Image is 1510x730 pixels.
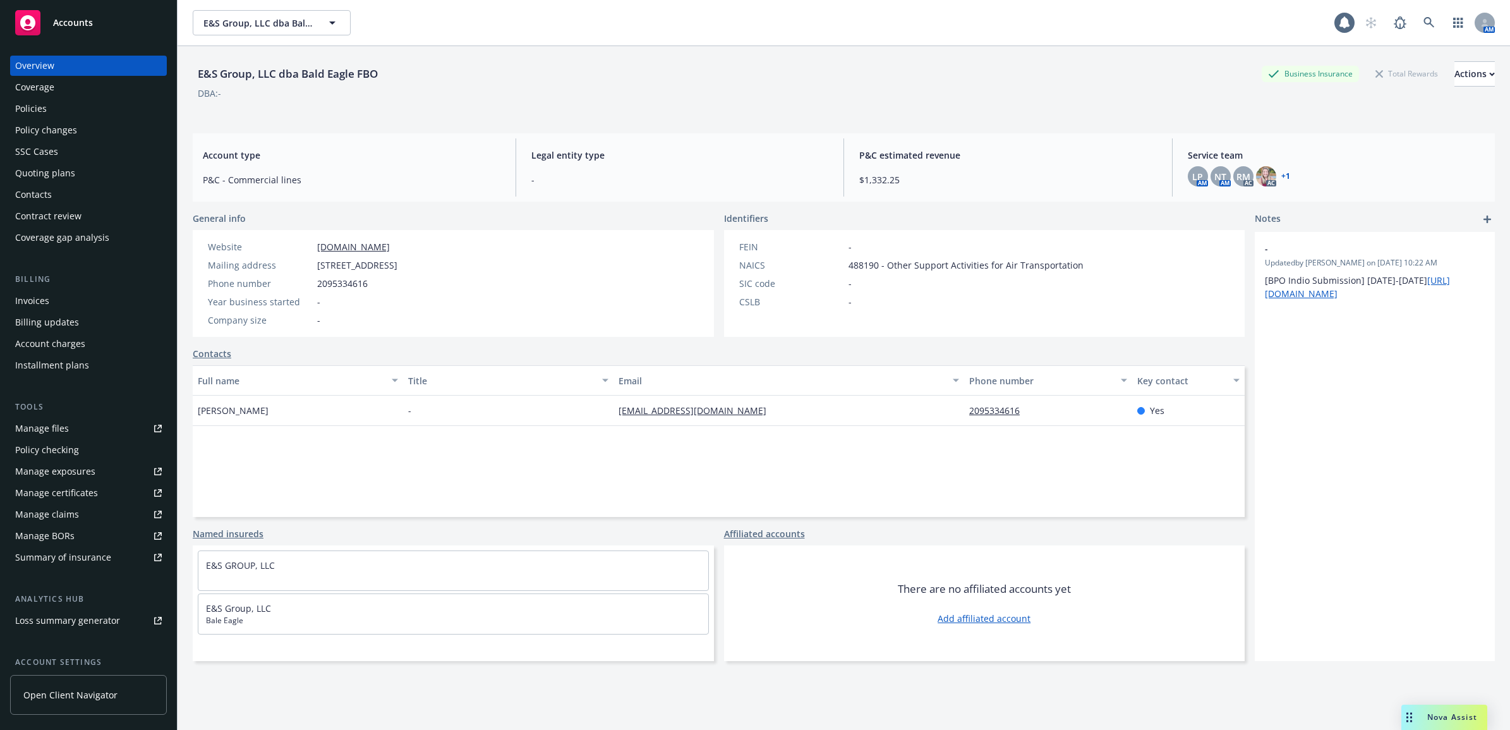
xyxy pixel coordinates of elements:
span: $1,332.25 [859,173,1157,186]
span: 2095334616 [317,277,368,290]
div: E&S Group, LLC dba Bald Eagle FBO [193,66,383,82]
div: Overview [15,56,54,76]
a: [EMAIL_ADDRESS][DOMAIN_NAME] [619,405,776,417]
span: General info [193,212,246,225]
span: - [408,404,411,417]
span: LP [1192,170,1203,183]
button: Title [403,365,613,396]
a: Contacts [10,185,167,205]
span: Accounts [53,18,93,28]
a: Affiliated accounts [724,527,805,540]
div: Coverage gap analysis [15,228,109,248]
div: SSC Cases [15,142,58,162]
span: P&C - Commercial lines [203,173,500,186]
a: Coverage [10,77,167,97]
a: Manage BORs [10,526,167,546]
a: Add affiliated account [938,612,1030,625]
div: Tools [10,401,167,413]
div: Billing [10,273,167,286]
div: Analytics hub [10,593,167,605]
span: Open Client Navigator [23,688,118,702]
div: Phone number [208,277,312,290]
div: Policies [15,99,47,119]
span: Service team [1188,149,1485,162]
a: SSC Cases [10,142,167,162]
a: Accounts [10,5,167,40]
div: Manage claims [15,504,79,525]
a: add [1480,212,1495,227]
span: Updated by [PERSON_NAME] on [DATE] 10:22 AM [1265,257,1485,269]
a: Named insureds [193,527,263,540]
span: - [317,313,320,327]
div: DBA: - [198,87,221,100]
div: Contract review [15,206,82,226]
div: Email [619,374,945,387]
span: E&S Group, LLC dba Bald Eagle FBO [203,16,313,30]
div: Account charges [15,334,85,354]
span: 488190 - Other Support Activities for Air Transportation [849,259,1084,272]
a: Start snowing [1358,10,1384,35]
div: Key contact [1137,374,1226,387]
span: [PERSON_NAME] [198,404,269,417]
a: Contract review [10,206,167,226]
div: Policy checking [15,440,79,460]
span: [STREET_ADDRESS] [317,259,397,272]
a: Manage files [10,418,167,439]
a: Switch app [1446,10,1471,35]
img: photo [1256,166,1276,186]
div: Loss summary generator [15,611,120,631]
span: Legal entity type [531,149,829,162]
div: Summary of insurance [15,547,111,568]
div: Year business started [208,295,312,308]
div: Drag to move [1401,705,1417,730]
span: Notes [1255,212,1281,227]
a: Manage exposures [10,461,167,482]
span: Identifiers [724,212,768,225]
div: CSLB [739,295,843,308]
a: E&S GROUP, LLC [206,559,275,571]
span: There are no affiliated accounts yet [898,581,1071,597]
span: Nova Assist [1427,712,1477,722]
div: Business Insurance [1262,66,1359,82]
span: - [531,173,829,186]
a: Overview [10,56,167,76]
span: - [849,240,852,253]
button: Full name [193,365,403,396]
div: Coverage [15,77,54,97]
a: +1 [1281,173,1290,180]
button: E&S Group, LLC dba Bald Eagle FBO [193,10,351,35]
div: Full name [198,374,384,387]
div: Website [208,240,312,253]
button: Phone number [964,365,1132,396]
span: - [849,295,852,308]
div: Title [408,374,595,387]
div: Account settings [10,656,167,669]
div: Manage files [15,418,69,439]
div: Policy changes [15,120,77,140]
a: Loss summary generator [10,611,167,631]
a: Billing updates [10,312,167,332]
span: Bale Eagle [206,615,701,626]
span: - [317,295,320,308]
span: Yes [1150,404,1164,417]
div: SIC code [739,277,843,290]
a: Contacts [193,347,231,360]
a: Policies [10,99,167,119]
div: Billing updates [15,312,79,332]
div: Total Rewards [1369,66,1444,82]
div: NAICS [739,259,843,272]
span: Account type [203,149,500,162]
a: Search [1416,10,1442,35]
span: NT [1214,170,1226,183]
div: FEIN [739,240,843,253]
div: Mailing address [208,259,312,272]
div: Company size [208,313,312,327]
a: Report a Bug [1387,10,1413,35]
div: Phone number [969,374,1113,387]
div: Invoices [15,291,49,311]
button: Key contact [1132,365,1245,396]
span: RM [1236,170,1250,183]
div: Quoting plans [15,163,75,183]
a: [DOMAIN_NAME] [317,241,390,253]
